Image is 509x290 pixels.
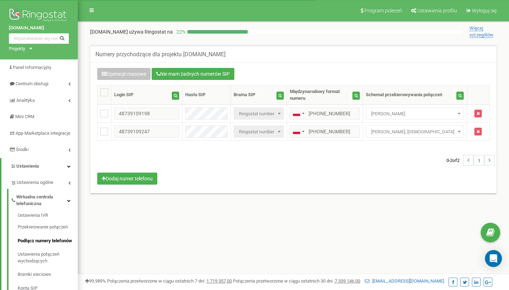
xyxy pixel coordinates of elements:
[9,25,69,31] a: [DOMAIN_NAME]
[290,108,360,120] input: 512 345 678
[206,278,232,284] u: 1 719 357,00
[236,127,281,137] span: Ringostat number
[114,92,133,98] div: Login SIP
[364,8,402,13] span: Program poleceń
[11,189,78,210] a: Wirtualna centrala telefoniczna
[234,126,284,138] span: Ringostat number
[129,29,173,35] span: używa Ringostat na
[17,179,53,186] span: Ustawienia ogólne
[290,126,306,137] div: Telephone country code
[290,88,352,101] div: Międzynarodowy format numeru
[417,8,457,13] span: Ustawienia profilu
[368,109,461,119] span: Serhii Ostapchuk
[452,157,457,163] span: of
[11,174,78,189] a: Ustawienia ogólne
[236,109,281,119] span: Ringostat number
[290,108,306,119] div: Telephone country code
[366,126,464,138] span: Liubov, Tamila
[365,278,444,284] a: [EMAIL_ADDRESS][DOMAIN_NAME]
[234,92,255,98] div: Brama SIP
[173,28,187,35] p: 22 %
[85,278,106,284] span: 99,989%
[90,28,173,35] p: [DOMAIN_NAME]
[16,163,39,169] span: Ustawienia
[16,130,70,136] span: App Marketplace integracje
[368,127,461,137] span: Liubov, Tamila
[107,278,232,284] span: Połączenia przetworzone w ciągu ostatnich 7 dni :
[469,25,493,38] span: Więcej szczegółów
[18,268,78,282] a: Bramki sieciowe
[474,155,484,166] li: 1
[446,148,495,173] nav: ...
[472,8,497,13] span: Wyloguj się
[16,194,67,207] span: Wirtualna centrala telefoniczna
[485,250,502,267] div: Open Intercom Messenger
[16,147,29,152] span: Środki
[18,212,78,221] a: Ustawienia IVR
[95,51,226,58] h5: Numery przychodzące dla projektu [DOMAIN_NAME]
[234,108,284,120] span: Ringostat number
[446,155,463,166] span: 0-2 2
[9,46,25,52] div: Projekty
[15,114,34,119] span: Mini CRM
[16,98,35,103] span: Analityka
[97,68,151,80] button: Operacje masowe
[13,65,51,70] span: Panel Informacyjny
[290,126,360,138] input: 512 345 678
[182,86,230,105] th: Hasło SIP
[366,92,442,98] div: Schemat przekierowywania połączeń
[233,278,360,284] span: Połączenia przetworzone w ciągu ostatnich 30 dni :
[152,68,234,80] button: Nie mam żadnych numerów SIP
[18,220,78,234] a: Przekierowanie połączeń
[9,7,69,25] img: Ringostat logo
[18,234,78,248] a: Podłącz numery telefonów
[335,278,360,284] u: 7 339 146,00
[18,248,78,268] a: Ustawienia połączeń wychodzących
[97,173,157,185] button: Dodaj numer telefonu
[9,33,69,44] input: Wyszukiwanie wg numeru
[1,158,78,175] a: Ustawienia
[16,81,48,86] span: Centrum obsługi
[366,108,464,120] span: Serhii Ostapchuk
